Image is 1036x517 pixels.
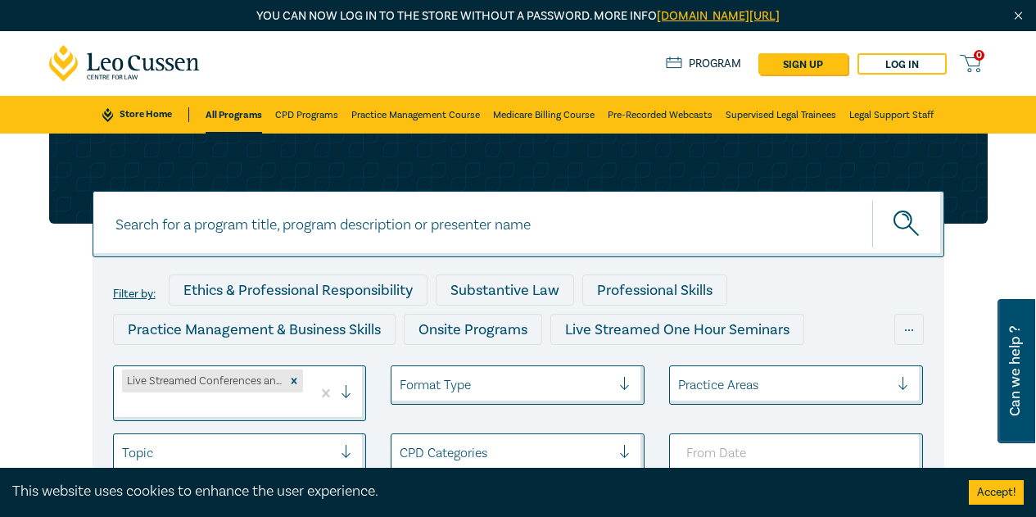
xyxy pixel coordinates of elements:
[285,370,303,392] div: Remove Live Streamed Conferences and Intensives
[113,314,396,345] div: Practice Management & Business Skills
[122,444,125,462] input: select
[275,96,338,134] a: CPD Programs
[400,444,403,462] input: select
[857,53,947,75] a: Log in
[894,314,924,345] div: ...
[493,96,595,134] a: Medicare Billing Course
[169,274,428,306] div: Ethics & Professional Responsibility
[102,107,188,122] a: Store Home
[657,8,780,24] a: [DOMAIN_NAME][URL]
[1011,9,1025,23] img: Close
[974,50,984,61] span: 0
[49,7,988,25] p: You can now log in to the store without a password. More info
[430,353,690,384] div: Live Streamed Practical Workshops
[93,191,944,257] input: Search for a program title, program description or presenter name
[12,481,944,502] div: This website uses cookies to enhance the user experience.
[758,53,848,75] a: sign up
[400,376,403,394] input: select
[582,274,727,306] div: Professional Skills
[122,370,286,392] div: Live Streamed Conferences and Intensives
[669,433,923,473] input: From Date
[666,57,742,71] a: Program
[113,288,156,301] label: Filter by:
[122,397,125,415] input: select
[1007,309,1023,433] span: Can we help ?
[969,480,1024,505] button: Accept cookies
[206,96,262,134] a: All Programs
[678,376,681,394] input: select
[113,353,422,384] div: Live Streamed Conferences and Intensives
[608,96,713,134] a: Pre-Recorded Webcasts
[436,274,574,306] div: Substantive Law
[849,96,934,134] a: Legal Support Staff
[726,96,836,134] a: Supervised Legal Trainees
[351,96,480,134] a: Practice Management Course
[404,314,542,345] div: Onsite Programs
[550,314,804,345] div: Live Streamed One Hour Seminars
